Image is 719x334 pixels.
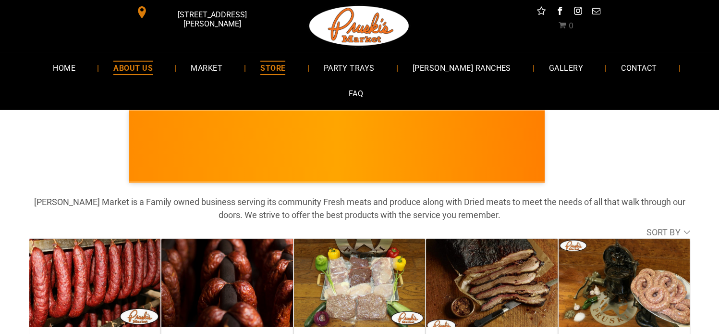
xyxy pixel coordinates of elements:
a: CONTACT [607,55,671,80]
a: 10 lb Seniors &amp; Singles Bundles [294,239,425,326]
a: STORE [246,55,300,80]
a: HOME [38,55,90,80]
a: facebook [553,5,566,20]
a: [PERSON_NAME] RANCHES [398,55,525,80]
a: GALLERY [535,55,597,80]
a: FAQ [334,81,378,106]
a: 6 lbs - “Da” Best Fresh Polish Wedding Sausage [559,239,690,326]
a: Dried Sausage - 6 Rings [29,239,160,326]
a: Kielbasa Polish Sausage [161,239,292,326]
strong: [PERSON_NAME] Market is a Family owned business serving its community Fresh meats and produce alo... [34,197,685,220]
a: MARKET [176,55,237,80]
a: ABOUT US [99,55,167,80]
span: [STREET_ADDRESS][PERSON_NAME] [150,5,274,33]
a: [STREET_ADDRESS][PERSON_NAME] [129,5,276,20]
span: ABOUT US [113,61,153,75]
span: 0 [569,21,573,30]
a: email [590,5,602,20]
a: instagram [572,5,584,20]
a: 7 lbs Smoked, Fully Cooked Beef Brisket [426,239,557,326]
a: Social network [535,5,548,20]
a: PARTY TRAYS [309,55,389,80]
